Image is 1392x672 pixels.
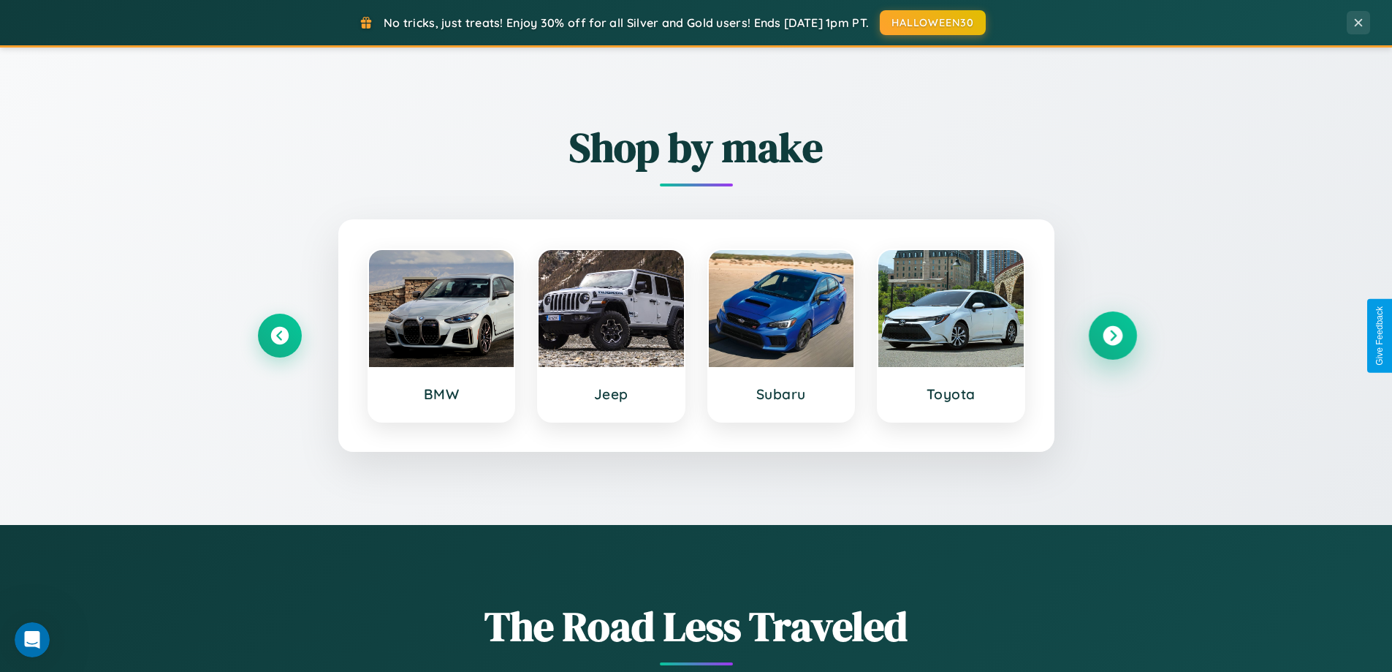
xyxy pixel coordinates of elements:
button: HALLOWEEN30 [880,10,986,35]
iframe: Intercom live chat [15,622,50,657]
div: Give Feedback [1374,306,1385,366]
span: No tricks, just treats! Enjoy 30% off for all Silver and Gold users! Ends [DATE] 1pm PT. [384,15,869,30]
h3: Toyota [893,385,1009,403]
h3: Jeep [553,385,669,403]
h1: The Road Less Traveled [258,598,1135,654]
h2: Shop by make [258,119,1135,175]
h3: Subaru [723,385,840,403]
h3: BMW [384,385,500,403]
